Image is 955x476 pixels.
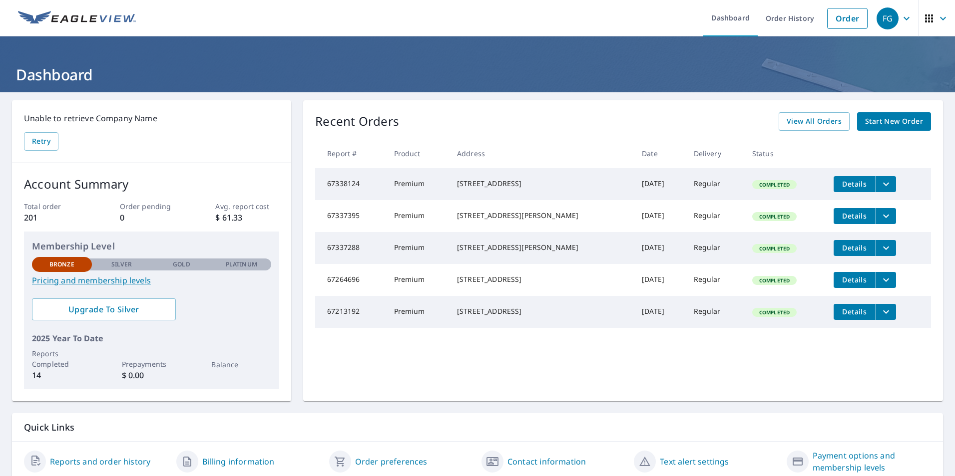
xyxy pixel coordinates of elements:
span: Details [840,211,870,221]
a: Start New Order [857,112,931,131]
th: Delivery [686,139,744,168]
p: Prepayments [122,359,182,369]
p: Avg. report cost [215,201,279,212]
td: Regular [686,168,744,200]
p: $ 0.00 [122,369,182,381]
td: Premium [386,296,449,328]
td: Regular [686,200,744,232]
td: Premium [386,200,449,232]
div: [STREET_ADDRESS][PERSON_NAME] [457,211,626,221]
p: Total order [24,201,88,212]
span: Details [840,243,870,252]
button: detailsBtn-67337395 [834,208,876,224]
p: Quick Links [24,421,931,434]
td: Premium [386,168,449,200]
span: Completed [753,245,796,252]
p: Silver [111,260,132,269]
a: Payment options and membership levels [813,450,931,474]
td: Premium [386,264,449,296]
div: FG [877,7,899,29]
p: Membership Level [32,239,271,253]
button: detailsBtn-67264696 [834,272,876,288]
p: Platinum [226,260,257,269]
div: [STREET_ADDRESS] [457,306,626,316]
td: 67213192 [315,296,386,328]
span: View All Orders [787,115,842,128]
span: Completed [753,181,796,188]
p: 2025 Year To Date [32,332,271,344]
p: Unable to retrieve Company Name [24,112,279,124]
button: filesDropdownBtn-67337288 [876,240,896,256]
a: Billing information [202,456,274,468]
td: [DATE] [634,264,685,296]
td: [DATE] [634,232,685,264]
button: Retry [24,132,58,151]
a: Pricing and membership levels [32,274,271,286]
button: filesDropdownBtn-67264696 [876,272,896,288]
div: [STREET_ADDRESS] [457,179,626,189]
a: Reports and order history [50,456,150,468]
p: Order pending [120,201,184,212]
td: 67337395 [315,200,386,232]
a: Order [827,8,868,29]
span: Completed [753,277,796,284]
p: Account Summary [24,175,279,193]
p: 201 [24,212,88,224]
button: detailsBtn-67338124 [834,176,876,192]
td: Regular [686,296,744,328]
span: Details [840,179,870,189]
img: EV Logo [18,11,136,26]
button: filesDropdownBtn-67213192 [876,304,896,320]
td: [DATE] [634,200,685,232]
a: View All Orders [779,112,850,131]
th: Report # [315,139,386,168]
p: Bronze [49,260,74,269]
p: Balance [211,359,271,370]
p: Reports Completed [32,348,92,369]
td: 67338124 [315,168,386,200]
td: 67337288 [315,232,386,264]
button: detailsBtn-67337288 [834,240,876,256]
span: Completed [753,309,796,316]
p: Gold [173,260,190,269]
p: Recent Orders [315,112,399,131]
p: 14 [32,369,92,381]
span: Start New Order [865,115,923,128]
span: Upgrade To Silver [40,304,168,315]
div: [STREET_ADDRESS][PERSON_NAME] [457,242,626,252]
div: [STREET_ADDRESS] [457,274,626,284]
td: Regular [686,264,744,296]
th: Address [449,139,634,168]
span: Details [840,307,870,316]
a: Text alert settings [660,456,729,468]
span: Completed [753,213,796,220]
th: Product [386,139,449,168]
td: [DATE] [634,168,685,200]
h1: Dashboard [12,64,943,85]
span: Retry [32,135,50,148]
a: Contact information [507,456,586,468]
a: Order preferences [355,456,428,468]
th: Date [634,139,685,168]
td: Premium [386,232,449,264]
button: filesDropdownBtn-67338124 [876,176,896,192]
td: Regular [686,232,744,264]
button: filesDropdownBtn-67337395 [876,208,896,224]
th: Status [744,139,826,168]
p: $ 61.33 [215,212,279,224]
button: detailsBtn-67213192 [834,304,876,320]
td: 67264696 [315,264,386,296]
span: Details [840,275,870,284]
p: 0 [120,212,184,224]
a: Upgrade To Silver [32,298,176,320]
td: [DATE] [634,296,685,328]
